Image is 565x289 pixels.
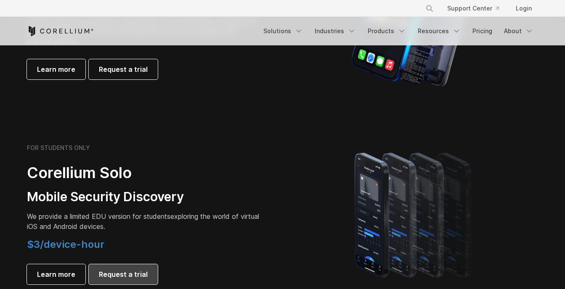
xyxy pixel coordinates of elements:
span: We provide a limited EDU version for students [27,212,170,221]
span: Learn more [37,64,75,74]
a: Pricing [467,24,497,39]
a: Solutions [258,24,308,39]
a: Learn more [27,264,85,284]
h2: Corellium Solo [27,163,263,182]
div: Navigation Menu [258,24,538,39]
p: exploring the world of virtual iOS and Android devices. [27,211,263,231]
a: Learn more [27,59,85,79]
a: Login [509,1,538,16]
button: Search [422,1,437,16]
a: Request a trial [89,59,158,79]
span: Learn more [37,269,75,279]
div: Navigation Menu [415,1,538,16]
a: Industries [310,24,361,39]
h3: Mobile Security Discovery [27,189,263,205]
h6: FOR STUDENTS ONLY [27,144,90,152]
a: Support Center [440,1,506,16]
a: About [499,24,538,39]
a: Corellium Home [27,26,94,36]
a: Products [363,24,411,39]
span: $3/device-hour [27,238,104,250]
a: Request a trial [89,264,158,284]
span: Request a trial [99,64,148,74]
span: Request a trial [99,269,148,279]
a: Resources [413,24,466,39]
img: A lineup of four iPhone models becoming more gradient and blurred [338,141,491,288]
